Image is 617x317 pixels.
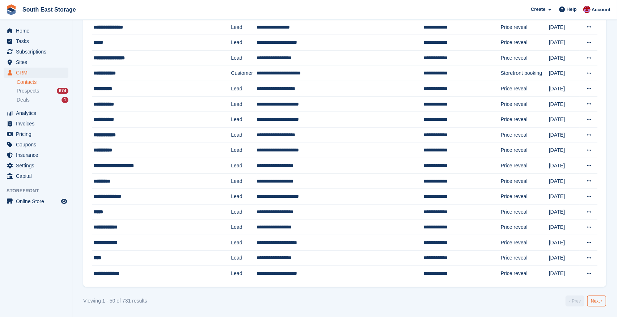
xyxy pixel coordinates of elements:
a: Contacts [17,79,68,86]
td: Lead [231,235,257,251]
span: Deals [17,97,30,103]
a: Next [587,296,606,307]
span: Subscriptions [16,47,59,57]
td: Lead [231,112,257,128]
td: Price reveal [501,220,549,235]
td: Price reveal [501,266,549,281]
td: [DATE] [549,35,580,51]
td: Lead [231,50,257,66]
td: [DATE] [549,250,580,266]
span: Capital [16,171,59,181]
td: [DATE] [549,174,580,189]
span: CRM [16,68,59,78]
td: Price reveal [501,50,549,66]
a: menu [4,140,68,150]
span: Tasks [16,36,59,46]
td: Price reveal [501,250,549,266]
td: [DATE] [549,158,580,174]
td: [DATE] [549,20,580,35]
a: menu [4,57,68,67]
a: menu [4,171,68,181]
td: [DATE] [549,127,580,143]
a: Prospects 674 [17,87,68,95]
td: Lead [231,250,257,266]
td: Customer [231,66,257,81]
span: Sites [16,57,59,67]
a: Preview store [60,197,68,206]
a: menu [4,47,68,57]
td: Price reveal [501,112,549,128]
a: South East Storage [20,4,79,16]
td: Lead [231,189,257,205]
span: Coupons [16,140,59,150]
td: Lead [231,127,257,143]
a: menu [4,26,68,36]
span: Insurance [16,150,59,160]
span: Storefront [7,187,72,194]
td: Price reveal [501,127,549,143]
td: Lead [231,174,257,189]
td: Lead [231,20,257,35]
div: Viewing 1 - 50 of 731 results [83,297,147,305]
td: [DATE] [549,189,580,205]
td: Price reveal [501,143,549,158]
td: [DATE] [549,266,580,281]
a: menu [4,36,68,46]
td: [DATE] [549,66,580,81]
td: [DATE] [549,204,580,220]
div: 674 [57,88,68,94]
div: 1 [62,97,68,103]
span: Invoices [16,119,59,129]
a: Previous [566,296,584,307]
a: menu [4,68,68,78]
img: Roger Norris [583,6,591,13]
img: stora-icon-8386f47178a22dfd0bd8f6a31ec36ba5ce8667c1dd55bd0f319d3a0aa187defe.svg [6,4,17,15]
td: [DATE] [549,143,580,158]
td: Price reveal [501,20,549,35]
span: Prospects [17,87,39,94]
span: Home [16,26,59,36]
td: [DATE] [549,81,580,97]
a: menu [4,108,68,118]
td: Lead [231,143,257,158]
td: Price reveal [501,204,549,220]
td: [DATE] [549,50,580,66]
a: menu [4,150,68,160]
span: Help [567,6,577,13]
a: Deals 1 [17,96,68,104]
span: Settings [16,160,59,171]
td: Lead [231,158,257,174]
td: [DATE] [549,112,580,128]
td: Lead [231,204,257,220]
td: Price reveal [501,35,549,51]
a: menu [4,129,68,139]
td: [DATE] [549,235,580,251]
a: menu [4,119,68,129]
td: Price reveal [501,235,549,251]
td: [DATE] [549,220,580,235]
td: Lead [231,97,257,112]
td: [DATE] [549,97,580,112]
a: menu [4,196,68,206]
span: Account [592,6,610,13]
span: Create [531,6,545,13]
span: Analytics [16,108,59,118]
td: Price reveal [501,174,549,189]
span: Pricing [16,129,59,139]
td: Price reveal [501,158,549,174]
td: Price reveal [501,97,549,112]
td: Lead [231,35,257,51]
td: Lead [231,220,257,235]
td: Price reveal [501,189,549,205]
td: Lead [231,81,257,97]
td: Storefront booking [501,66,549,81]
td: Price reveal [501,81,549,97]
nav: Pages [564,296,608,307]
span: Online Store [16,196,59,206]
td: Lead [231,266,257,281]
a: menu [4,160,68,171]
